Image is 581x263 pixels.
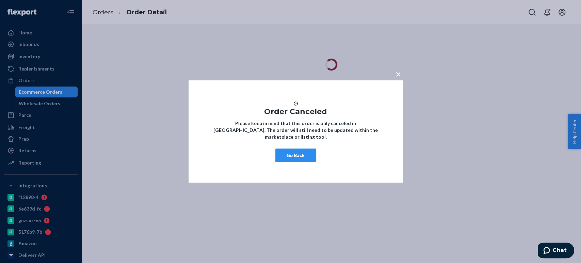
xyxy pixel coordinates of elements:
[213,120,378,140] strong: Please keep in mind that this order is only canceled in [GEOGRAPHIC_DATA]. The order will still n...
[275,149,316,162] button: Go Back
[209,108,383,116] h1: Order Canceled
[538,243,574,260] iframe: Opens a widget where you can chat to one of our agents
[396,68,401,80] span: ×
